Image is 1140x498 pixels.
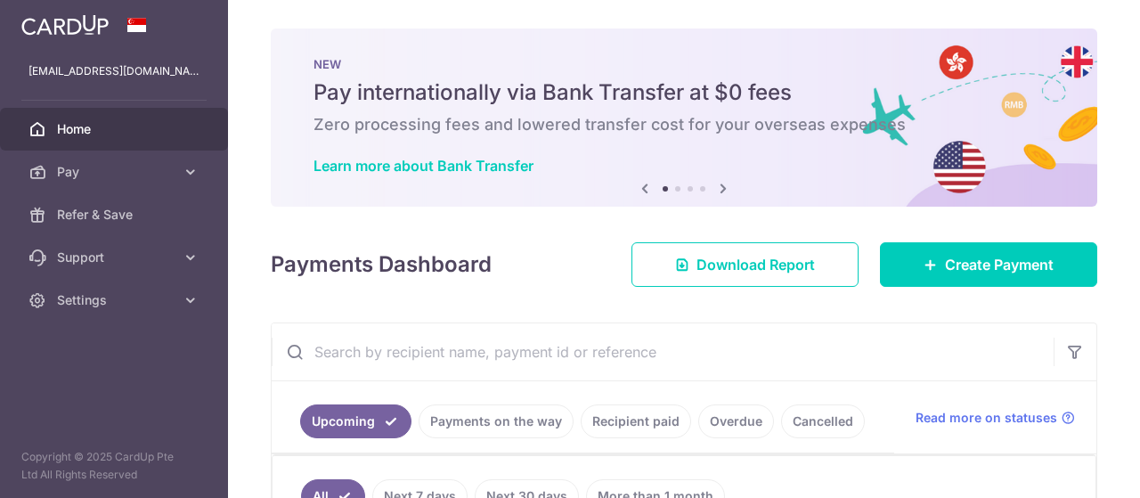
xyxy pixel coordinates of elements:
[57,206,175,224] span: Refer & Save
[21,14,109,36] img: CardUp
[313,114,1054,135] h6: Zero processing fees and lowered transfer cost for your overseas expenses
[313,78,1054,107] h5: Pay internationally via Bank Transfer at $0 fees
[419,404,574,438] a: Payments on the way
[313,157,533,175] a: Learn more about Bank Transfer
[300,404,411,438] a: Upcoming
[581,404,691,438] a: Recipient paid
[57,291,175,309] span: Settings
[57,163,175,181] span: Pay
[313,57,1054,71] p: NEW
[57,249,175,266] span: Support
[945,254,1054,275] span: Create Payment
[880,242,1097,287] a: Create Payment
[916,409,1075,427] a: Read more on statuses
[781,404,865,438] a: Cancelled
[57,120,175,138] span: Home
[271,29,1097,207] img: Bank transfer banner
[271,249,492,281] h4: Payments Dashboard
[272,323,1054,380] input: Search by recipient name, payment id or reference
[28,62,199,80] p: [EMAIL_ADDRESS][DOMAIN_NAME]
[916,409,1057,427] span: Read more on statuses
[696,254,815,275] span: Download Report
[698,404,774,438] a: Overdue
[631,242,859,287] a: Download Report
